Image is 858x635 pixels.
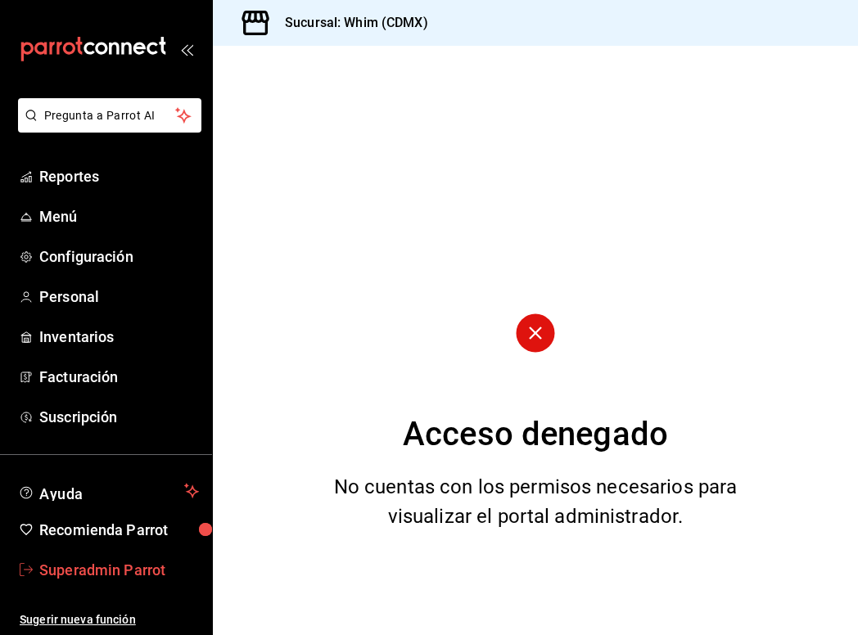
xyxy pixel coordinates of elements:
[39,205,199,227] span: Menú
[39,366,199,388] span: Facturación
[39,481,178,501] span: Ayuda
[39,286,199,308] span: Personal
[39,245,199,268] span: Configuración
[314,472,758,531] div: No cuentas con los permisos necesarios para visualizar el portal administrador.
[39,165,199,187] span: Reportes
[39,326,199,348] span: Inventarios
[272,13,428,33] h3: Sucursal: Whim (CDMX)
[11,119,201,136] a: Pregunta a Parrot AI
[39,519,199,541] span: Recomienda Parrot
[39,406,199,428] span: Suscripción
[403,410,668,459] div: Acceso denegado
[20,611,199,628] span: Sugerir nueva función
[39,559,199,581] span: Superadmin Parrot
[18,98,201,133] button: Pregunta a Parrot AI
[44,107,176,124] span: Pregunta a Parrot AI
[180,43,193,56] button: open_drawer_menu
